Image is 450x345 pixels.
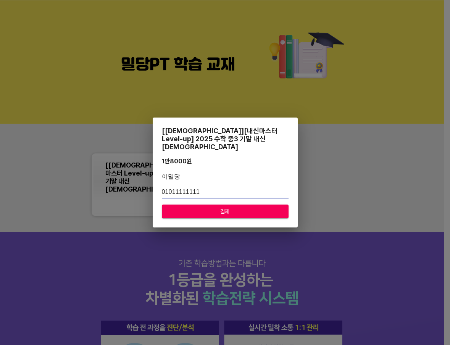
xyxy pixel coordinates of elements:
button: 결제 [162,205,289,219]
div: 1만8000 원 [162,158,192,165]
div: [[DEMOGRAPHIC_DATA]][내신마스터 Level-up] 2025 수학 중3 기말 내신[DEMOGRAPHIC_DATA] [162,127,289,151]
input: 학생 이름 [162,171,289,183]
span: 결제 [168,207,282,216]
input: 학생 연락처 [162,186,289,198]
